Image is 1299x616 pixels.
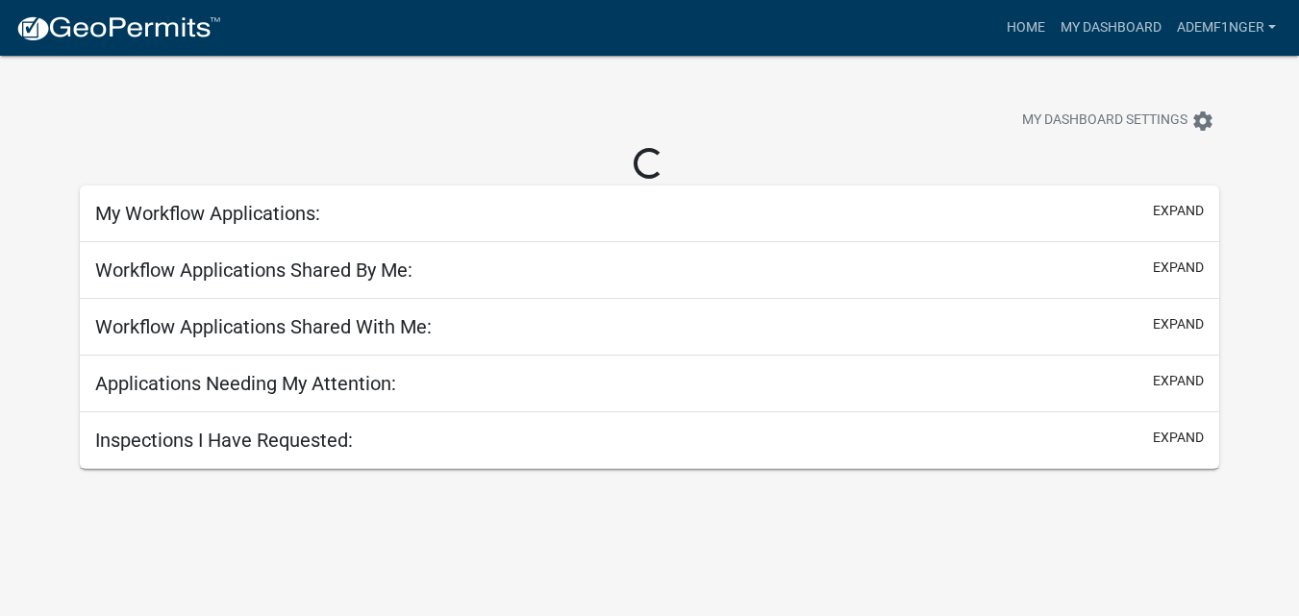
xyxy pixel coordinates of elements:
h5: Inspections I Have Requested: [95,429,353,452]
button: expand [1153,314,1204,334]
button: expand [1153,201,1204,221]
a: ademf1nger [1169,10,1284,46]
button: My Dashboard Settingssettings [1007,102,1230,139]
a: My Dashboard [1053,10,1169,46]
button: expand [1153,258,1204,278]
button: expand [1153,371,1204,391]
h5: My Workflow Applications: [95,202,320,225]
button: expand [1153,428,1204,448]
i: settings [1191,110,1214,133]
span: My Dashboard Settings [1022,110,1187,133]
a: Home [999,10,1053,46]
h5: Workflow Applications Shared With Me: [95,315,432,338]
h5: Workflow Applications Shared By Me: [95,259,412,282]
h5: Applications Needing My Attention: [95,372,396,395]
